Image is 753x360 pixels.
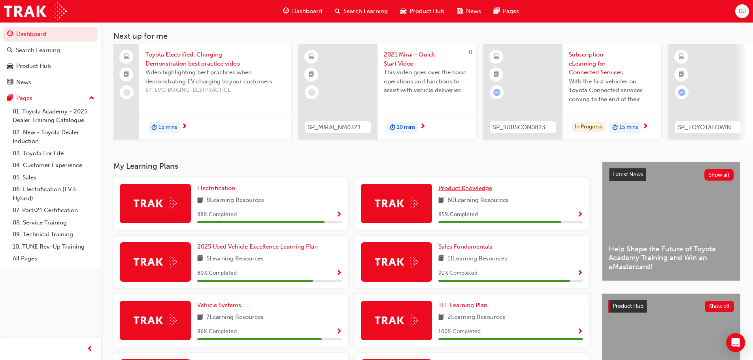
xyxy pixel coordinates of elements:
[197,185,235,192] span: Electrification
[438,301,491,310] a: TFL Learning Plan
[197,269,237,278] span: 80 % Completed
[9,217,98,229] a: 08. Service Training
[726,333,745,352] div: Open Intercom Messenger
[336,268,342,278] button: Show Progress
[16,46,60,55] div: Search Learning
[134,256,177,268] img: Trak
[447,313,505,322] span: 2 Learning Resources
[206,254,264,264] span: 5 Learning Resources
[9,172,98,184] a: 05. Sales
[7,95,13,102] span: pages-icon
[447,196,509,205] span: 60 Learning Resources
[336,327,342,337] button: Show Progress
[375,256,418,268] img: Trak
[9,253,98,265] a: All Pages
[678,89,685,96] span: learningRecordVerb_ATTEMPT-icon
[336,211,342,219] span: Show Progress
[16,62,51,71] div: Product Hub
[336,328,342,335] span: Show Progress
[679,70,684,80] span: booktick-icon
[298,44,476,139] a: 0SP_MIRAI_NM0321_VID2021 Mirai - Quick Start VideoThis video goes over the basic operations and f...
[101,32,753,41] h3: Next up for me
[197,327,237,336] span: 86 % Completed
[572,122,605,132] div: In Progress
[9,183,98,204] a: 06. Electrification (EV & Hybrid)
[577,328,583,335] span: Show Progress
[3,91,98,106] button: Pages
[642,123,648,130] span: next-icon
[705,301,734,312] button: Show all
[438,210,478,219] span: 85 % Completed
[375,197,418,209] img: Trak
[602,162,740,281] a: Latest NewsShow allHelp Shape the Future of Toyota Academy Training and Win an eMastercard!
[336,210,342,220] button: Show Progress
[145,68,285,86] span: Video highlighting best practices when demonstrating EV charging to your customers.
[206,196,264,205] span: 8 Learning Resources
[735,4,749,18] button: DJ
[609,168,734,181] a: Latest NewsShow all
[569,50,655,77] span: Subscription eLearning for Connected Services
[447,254,507,264] span: 11 Learning Resources
[113,162,589,171] h3: My Learning Plans
[197,243,318,250] span: 2025 Used Vehicle Excellence Learning Plan
[181,123,187,130] span: next-icon
[494,52,499,62] span: learningResourceType_ELEARNING-icon
[145,50,285,68] span: Toyota Electrified: Charging Demonstration best practice video
[308,89,315,96] span: learningRecordVerb_NONE-icon
[3,59,98,74] a: Product Hub
[569,77,655,104] span: With the first vehicles on Toyota Connected services coming to the end of their complimentary per...
[308,123,368,132] span: SP_MIRAI_NM0321_VID
[679,52,684,62] span: learningResourceType_ELEARNING-icon
[397,123,415,132] span: 10 mins
[609,245,734,271] span: Help Shape the Future of Toyota Academy Training and Win an eMastercard!
[283,6,289,16] span: guage-icon
[704,169,734,181] button: Show all
[197,210,237,219] span: 88 % Completed
[292,7,322,16] span: Dashboard
[134,314,177,326] img: Trak
[197,242,321,251] a: 2025 Used Vehicle Excellence Learning Plan
[457,6,463,16] span: news-icon
[134,197,177,209] img: Trak
[483,44,661,139] a: SP_SUBSCON0823_ELSubscription eLearning for Connected ServicesWith the first vehicles on Toyota C...
[113,44,291,139] a: Toyota Electrified: Charging Demonstration best practice videoVideo highlighting best practices w...
[577,327,583,337] button: Show Progress
[335,6,340,16] span: search-icon
[438,184,495,193] a: Product Knowledge
[438,313,444,322] span: book-icon
[9,204,98,217] a: 07. Parts21 Certification
[613,171,643,178] span: Latest News
[197,254,203,264] span: book-icon
[328,3,394,19] a: search-iconSearch Learning
[7,31,13,38] span: guage-icon
[9,106,98,126] a: 01. Toyota Academy - 2025 Dealer Training Catalogue
[151,123,157,133] span: duration-icon
[124,70,129,80] span: booktick-icon
[384,50,470,68] span: 2021 Mirai - Quick Start Video
[309,70,314,80] span: booktick-icon
[7,47,13,54] span: search-icon
[3,25,98,91] button: DashboardSearch LearningProduct HubNews
[503,7,519,16] span: Pages
[612,123,618,133] span: duration-icon
[494,70,499,80] span: booktick-icon
[493,89,500,96] span: learningRecordVerb_ATTEMPT-icon
[619,123,638,132] span: 15 mins
[494,6,500,16] span: pages-icon
[4,2,67,20] a: Trak
[197,301,244,310] a: Vehicle Systems
[277,3,328,19] a: guage-iconDashboard
[9,228,98,241] a: 09. Technical Training
[469,49,472,56] span: 0
[336,270,342,277] span: Show Progress
[451,3,487,19] a: news-iconNews
[384,68,470,95] span: This video goes over the basic operations and functions to assist with vehicle deliveries and han...
[577,211,583,219] span: Show Progress
[9,241,98,253] a: 10. TUNE Rev-Up Training
[159,123,177,132] span: 15 mins
[608,300,734,313] a: Product HubShow all
[7,63,13,70] span: car-icon
[613,303,644,309] span: Product Hub
[89,93,94,104] span: up-icon
[309,52,314,62] span: learningResourceType_ELEARNING-icon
